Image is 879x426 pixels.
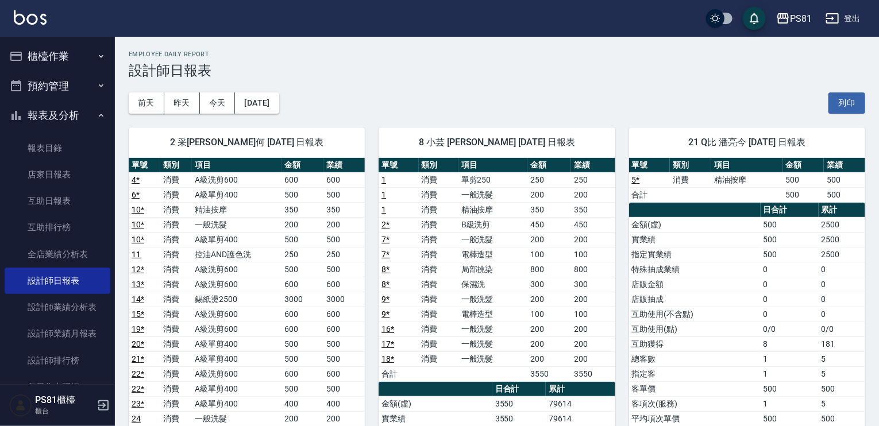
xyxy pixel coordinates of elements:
[419,322,458,336] td: 消費
[492,411,546,426] td: 3550
[546,411,615,426] td: 79614
[160,202,192,217] td: 消費
[571,366,615,381] td: 3550
[458,322,527,336] td: 一般洗髮
[192,232,282,247] td: A級單剪400
[761,396,819,411] td: 1
[711,172,782,187] td: 精油按摩
[571,202,615,217] td: 350
[282,381,323,396] td: 500
[200,92,236,114] button: 今天
[761,322,819,336] td: 0/0
[5,135,110,161] a: 報表目錄
[132,250,141,259] a: 11
[571,158,615,173] th: 業績
[192,307,282,322] td: A級洗剪600
[160,336,192,351] td: 消費
[458,172,527,187] td: 單剪250
[819,411,865,426] td: 500
[819,203,865,218] th: 累計
[160,187,192,202] td: 消費
[458,217,527,232] td: B級洗剪
[527,351,571,366] td: 200
[761,411,819,426] td: 500
[392,137,601,148] span: 8 小芸 [PERSON_NAME] [DATE] 日報表
[379,411,492,426] td: 實業績
[629,247,761,262] td: 指定實業績
[282,232,323,247] td: 500
[761,307,819,322] td: 0
[629,277,761,292] td: 店販金額
[819,396,865,411] td: 5
[711,158,782,173] th: 項目
[629,307,761,322] td: 互助使用(不含點)
[160,262,192,277] td: 消費
[132,414,141,423] a: 24
[323,396,365,411] td: 400
[142,137,351,148] span: 2 采[PERSON_NAME]何 [DATE] 日報表
[282,322,323,336] td: 600
[761,203,819,218] th: 日合計
[323,262,365,277] td: 500
[571,217,615,232] td: 450
[527,172,571,187] td: 250
[419,172,458,187] td: 消費
[323,351,365,366] td: 500
[323,292,365,307] td: 3000
[129,63,865,79] h3: 設計師日報表
[629,232,761,247] td: 實業績
[761,217,819,232] td: 500
[14,10,47,25] img: Logo
[9,394,32,417] img: Person
[323,381,365,396] td: 500
[129,92,164,114] button: 前天
[783,172,824,187] td: 500
[571,187,615,202] td: 200
[527,217,571,232] td: 450
[458,262,527,277] td: 局部挑染
[282,336,323,351] td: 500
[819,336,865,351] td: 181
[323,232,365,247] td: 500
[629,187,670,202] td: 合計
[282,217,323,232] td: 200
[761,262,819,277] td: 0
[821,8,865,29] button: 登出
[819,262,865,277] td: 0
[323,366,365,381] td: 600
[5,41,110,71] button: 櫃檯作業
[419,351,458,366] td: 消費
[160,307,192,322] td: 消費
[527,232,571,247] td: 200
[192,158,282,173] th: 項目
[282,158,323,173] th: 金額
[790,11,812,26] div: PS81
[5,320,110,347] a: 設計師業績月報表
[629,158,670,173] th: 單號
[282,172,323,187] td: 600
[819,307,865,322] td: 0
[282,277,323,292] td: 600
[629,336,761,351] td: 互助獲得
[35,406,94,416] p: 櫃台
[761,351,819,366] td: 1
[819,277,865,292] td: 0
[571,292,615,307] td: 200
[323,336,365,351] td: 500
[323,411,365,426] td: 200
[824,158,865,173] th: 業績
[527,307,571,322] td: 100
[192,217,282,232] td: 一般洗髮
[192,187,282,202] td: A級單剪400
[282,366,323,381] td: 600
[5,161,110,188] a: 店家日報表
[819,232,865,247] td: 2500
[527,187,571,202] td: 200
[643,137,851,148] span: 21 Q比 潘亮今 [DATE] 日報表
[458,336,527,351] td: 一般洗髮
[5,347,110,374] a: 設計師排行榜
[819,322,865,336] td: 0/0
[458,202,527,217] td: 精油按摩
[761,292,819,307] td: 0
[5,214,110,241] a: 互助排行榜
